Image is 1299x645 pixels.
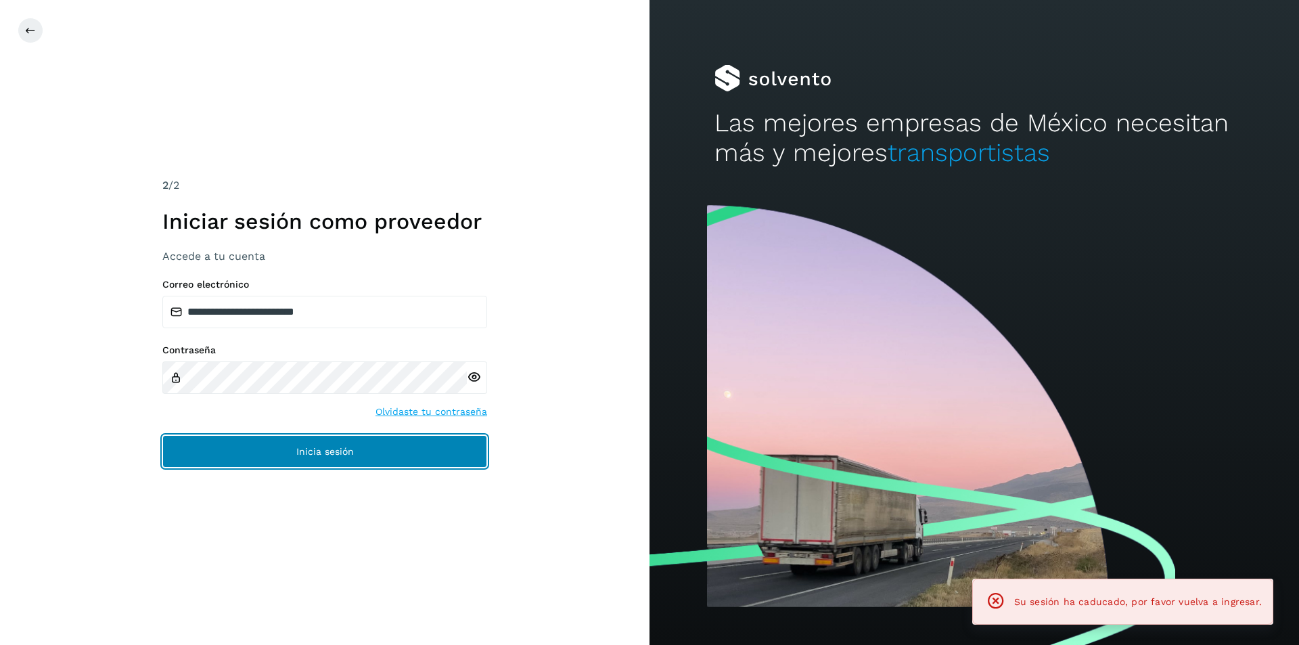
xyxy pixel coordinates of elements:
[162,208,487,234] h1: Iniciar sesión como proveedor
[888,138,1050,167] span: transportistas
[162,179,168,192] span: 2
[296,447,354,456] span: Inicia sesión
[714,108,1234,169] h2: Las mejores empresas de México necesitan más y mejores
[162,250,487,263] h3: Accede a tu cuenta
[375,405,487,419] a: Olvidaste tu contraseña
[162,344,487,356] label: Contraseña
[162,177,487,194] div: /2
[162,435,487,468] button: Inicia sesión
[162,279,487,290] label: Correo electrónico
[1014,596,1262,607] span: Su sesión ha caducado, por favor vuelva a ingresar.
